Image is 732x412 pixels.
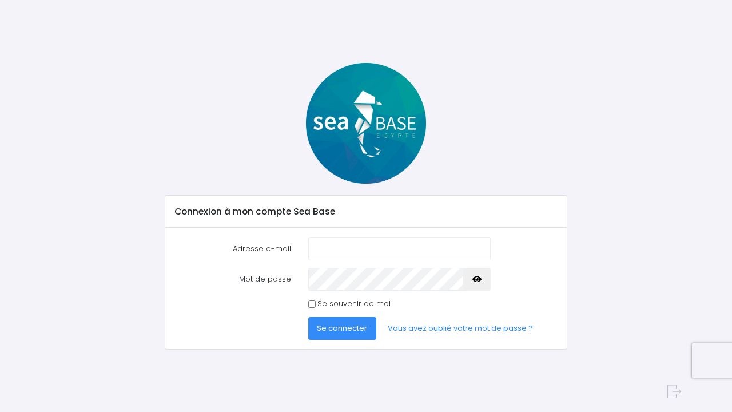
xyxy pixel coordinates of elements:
[166,268,300,291] label: Mot de passe
[165,196,566,228] div: Connexion à mon compte Sea Base
[317,323,367,334] span: Se connecter
[308,317,377,340] button: Se connecter
[379,317,542,340] a: Vous avez oublié votre mot de passe ?
[317,298,391,310] label: Se souvenir de moi
[166,237,300,260] label: Adresse e-mail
